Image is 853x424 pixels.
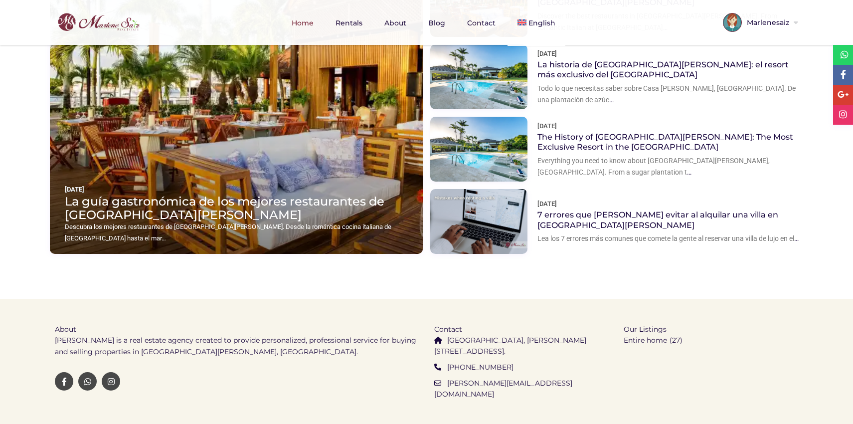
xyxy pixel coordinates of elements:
a: Entire home [624,336,667,345]
span: English [528,18,555,27]
a: La guía gastronómica de los mejores restaurantes de [GEOGRAPHIC_DATA][PERSON_NAME] [65,194,384,221]
span: Marlenesaiz [742,19,792,26]
div: Descubra los mejores restaurantes de [GEOGRAPHIC_DATA][PERSON_NAME]. Desde la romántica cocina it... [65,221,408,244]
a: … [162,234,166,242]
div: [DATE] [537,199,803,210]
p: [GEOGRAPHIC_DATA], [PERSON_NAME][STREET_ADDRESS]. [434,335,609,357]
div: [DATE] [537,48,803,59]
span: About [55,325,76,334]
div: Lea los 7 errores más comunes que comete la gente al reservar una villa de lujo en el [537,233,803,244]
span: Contact [434,325,462,334]
div: [DATE] [65,184,408,195]
span: (27) [670,336,682,345]
a: [PERSON_NAME][EMAIL_ADDRESS][DOMAIN_NAME] [434,379,572,399]
a: The History of [GEOGRAPHIC_DATA][PERSON_NAME]: The Most Exclusive Resort in the [GEOGRAPHIC_DATA] [537,132,793,152]
a: [PHONE_NUMBER] [447,363,513,372]
div: Everything you need to know about [GEOGRAPHIC_DATA][PERSON_NAME], [GEOGRAPHIC_DATA]. From a sugar... [537,155,803,178]
a: … [687,168,691,176]
div: Todo lo que necesitas saber sobre Casa [PERSON_NAME], [GEOGRAPHIC_DATA]. De una plantación de azúc [537,83,803,105]
a: … [609,96,614,104]
span: Our Listings [624,325,667,334]
p: [PERSON_NAME] is a real estate agency created to provide personalized, professional service for b... [55,335,419,357]
a: … [794,234,799,242]
div: [DATE] [537,121,803,132]
a: La historia de [GEOGRAPHIC_DATA][PERSON_NAME]: el resort más exclusivo del [GEOGRAPHIC_DATA] [537,60,789,80]
img: logo [42,10,142,34]
a: 7 errores que [PERSON_NAME] evitar al alquilar una villa en [GEOGRAPHIC_DATA][PERSON_NAME] [537,210,778,230]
